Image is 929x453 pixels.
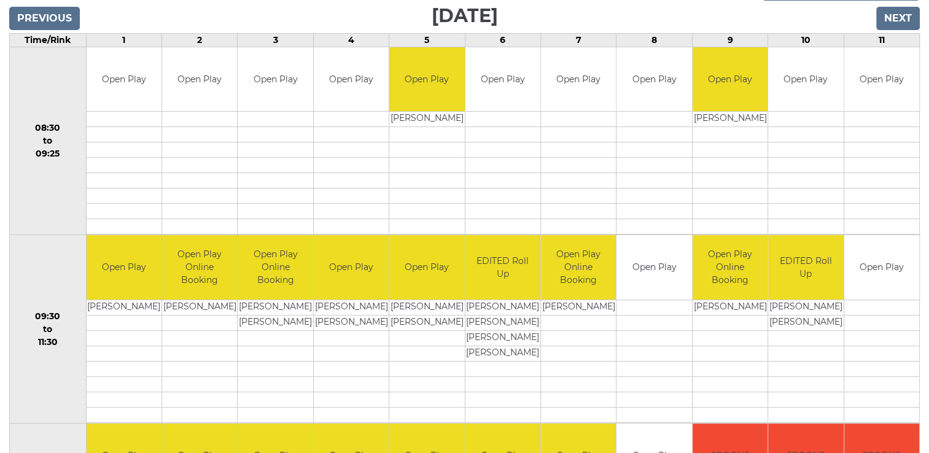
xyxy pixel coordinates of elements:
[693,47,768,112] td: Open Play
[844,33,920,47] td: 11
[465,300,540,315] td: [PERSON_NAME]
[87,235,161,300] td: Open Play
[768,300,843,315] td: [PERSON_NAME]
[693,112,768,127] td: [PERSON_NAME]
[844,235,920,300] td: Open Play
[693,235,768,300] td: Open Play Online Booking
[313,33,389,47] td: 4
[162,300,237,315] td: [PERSON_NAME]
[238,315,313,330] td: [PERSON_NAME]
[9,7,80,30] input: Previous
[465,346,540,361] td: [PERSON_NAME]
[389,235,464,300] td: Open Play
[238,33,313,47] td: 3
[238,235,313,300] td: Open Play Online Booking
[389,300,464,315] td: [PERSON_NAME]
[314,315,389,330] td: [PERSON_NAME]
[465,315,540,330] td: [PERSON_NAME]
[86,33,161,47] td: 1
[692,33,768,47] td: 9
[314,235,389,300] td: Open Play
[10,47,87,235] td: 08:30 to 09:25
[238,47,313,112] td: Open Play
[389,47,464,112] td: Open Play
[465,47,540,112] td: Open Play
[616,47,691,112] td: Open Play
[389,315,464,330] td: [PERSON_NAME]
[10,235,87,424] td: 09:30 to 11:30
[161,33,237,47] td: 2
[10,33,87,47] td: Time/Rink
[389,33,465,47] td: 5
[162,235,237,300] td: Open Play Online Booking
[768,33,844,47] td: 10
[616,33,692,47] td: 8
[844,47,920,112] td: Open Play
[87,300,161,315] td: [PERSON_NAME]
[876,7,920,30] input: Next
[465,33,540,47] td: 6
[768,47,843,112] td: Open Play
[616,235,691,300] td: Open Play
[540,33,616,47] td: 7
[541,235,616,300] td: Open Play Online Booking
[87,47,161,112] td: Open Play
[162,47,237,112] td: Open Play
[541,300,616,315] td: [PERSON_NAME]
[465,330,540,346] td: [PERSON_NAME]
[693,300,768,315] td: [PERSON_NAME]
[314,300,389,315] td: [PERSON_NAME]
[541,47,616,112] td: Open Play
[238,300,313,315] td: [PERSON_NAME]
[768,315,843,330] td: [PERSON_NAME]
[465,235,540,300] td: EDITED Roll Up
[768,235,843,300] td: EDITED Roll Up
[314,47,389,112] td: Open Play
[389,112,464,127] td: [PERSON_NAME]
